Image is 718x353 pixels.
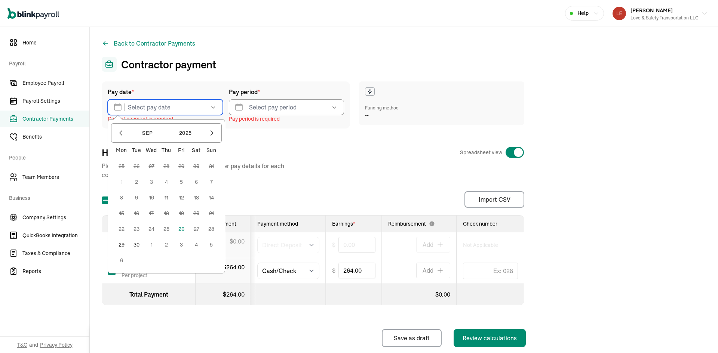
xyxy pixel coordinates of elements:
div: Love & Safety Transportation LLC [630,15,699,21]
div: Review calculations [463,334,517,343]
button: 26 [129,159,144,174]
span: Not Applicable [463,241,498,249]
button: 24 [144,222,159,236]
span: Employee Payroll [22,79,89,87]
button: 28 [159,159,174,174]
button: 20 [189,206,204,221]
div: Chat Widget [593,272,718,353]
div: Thu [159,146,174,154]
div: Mon [114,146,129,154]
button: 3 [144,174,159,189]
button: 25 [114,159,129,174]
div: $ [202,290,245,299]
button: 8 [114,190,129,205]
button: Sep [129,126,165,140]
span: Per project [122,272,170,279]
h1: Contractor payment [121,57,216,72]
button: 30 [189,159,204,174]
button: 21 [204,206,219,221]
span: Payment method [257,220,298,227]
div: $ [223,263,245,272]
button: 29 [114,237,129,252]
button: 11 [159,190,174,205]
button: 29 [174,159,189,174]
button: Add [416,237,450,253]
button: 12 [174,190,189,205]
button: 7 [204,174,219,189]
button: Help [565,6,604,21]
input: TextInput [463,263,518,279]
button: 2025 [168,126,203,140]
button: 2 [129,174,144,189]
button: 28 [204,222,219,236]
span: 0.00 [233,238,245,245]
button: 17 [144,206,159,221]
div: Sun [204,146,219,154]
button: 9 [129,190,144,205]
button: 23 [129,222,144,236]
button: Save as draft [382,329,442,347]
label: Select all [102,195,141,204]
button: 14 [204,190,219,205]
button: 5 [174,174,189,189]
input: Select all [102,196,109,204]
span: 264.00 [226,263,245,271]
button: Back to Contractor Payments [102,39,195,48]
span: Pay date [108,87,134,96]
span: [PERSON_NAME] [630,7,673,14]
span: $ [332,240,335,249]
span: Date of payment is required [108,115,223,123]
span: Contractor Payments [22,115,89,123]
button: 18 [159,206,174,221]
div: Import CSV [479,195,510,204]
button: 10 [144,190,159,205]
span: Earnings [332,220,355,227]
button: 27 [144,159,159,174]
span: Team Members [22,173,89,181]
span: Pay period is required [229,115,344,123]
button: 19 [174,206,189,221]
button: 4 [159,174,174,189]
button: 1 [144,237,159,252]
span: Pay period [229,87,260,96]
button: 13 [189,190,204,205]
span: Spreadsheet view [460,149,502,156]
button: 16 [129,206,144,221]
button: 6 [189,174,204,189]
span: T&C [17,341,27,349]
input: 0.00 [338,237,375,253]
span: 264.00 [226,291,245,298]
p: Please provide the hours worked and any other pay details for each contractor to record the payment [102,161,307,179]
span: Benefits [22,133,89,141]
div: Wed [144,146,159,154]
button: 6 [114,253,129,268]
input: 0.00 [338,263,375,278]
button: Import CSV [464,191,524,208]
button: 26 [174,222,189,236]
div: Fri [174,146,189,154]
span: Taxes & Compliance [22,250,89,257]
button: 2 [159,237,174,252]
button: 31 [204,159,219,174]
span: QuickBooks Integration [22,232,89,239]
button: Review calculations [454,329,526,347]
button: [PERSON_NAME]Love & Safety Transportation LLC [610,4,711,23]
button: 3 [174,237,189,252]
span: Company Settings [22,214,89,222]
button: 22 [114,222,129,236]
span: Privacy Policy [40,341,73,349]
span: Reimbursement [388,220,450,227]
div: Total Payment [108,290,189,299]
span: $ [332,266,335,275]
div: $ [230,237,245,246]
span: Business [9,187,85,208]
button: 5 [204,237,219,252]
span: Payroll Settings [22,97,89,105]
span: Payroll [9,52,85,73]
div: Check number [463,220,518,227]
span: -- [365,111,369,119]
span: Help [577,9,589,17]
input: Select pay period [229,99,344,115]
button: 4 [189,237,204,252]
span: Reports [22,267,89,275]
